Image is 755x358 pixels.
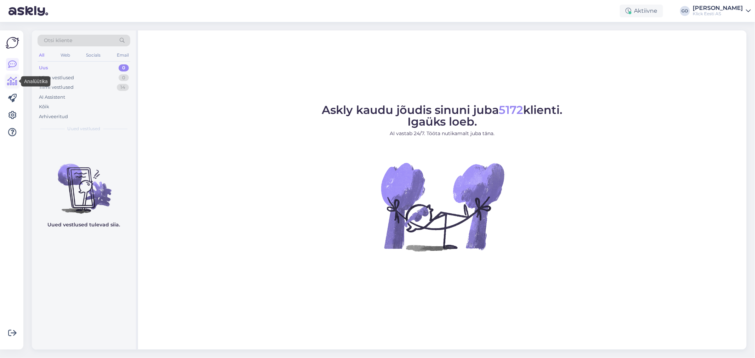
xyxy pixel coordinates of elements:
[499,103,524,117] span: 5172
[119,74,129,81] div: 0
[44,37,72,44] span: Otsi kliente
[39,74,74,81] div: Minu vestlused
[32,151,136,215] img: No chats
[379,143,506,270] img: No Chat active
[322,130,563,137] p: AI vastab 24/7. Tööta nutikamalt juba täna.
[68,126,101,132] span: Uued vestlused
[620,5,663,17] div: Aktiivne
[39,94,65,101] div: AI Assistent
[6,36,19,50] img: Askly Logo
[59,51,72,60] div: Web
[39,113,68,120] div: Arhiveeritud
[85,51,102,60] div: Socials
[693,5,743,11] div: [PERSON_NAME]
[693,5,751,17] a: [PERSON_NAME]Klick Eesti AS
[115,51,130,60] div: Email
[117,84,129,91] div: 14
[21,76,51,87] div: Analüütika
[39,84,74,91] div: Tiimi vestlused
[39,64,48,71] div: Uus
[38,51,46,60] div: All
[322,103,563,128] span: Askly kaudu jõudis sinuni juba klienti. Igaüks loeb.
[693,11,743,17] div: Klick Eesti AS
[39,103,49,110] div: Kõik
[680,6,690,16] div: GO
[48,221,120,229] p: Uued vestlused tulevad siia.
[119,64,129,71] div: 0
